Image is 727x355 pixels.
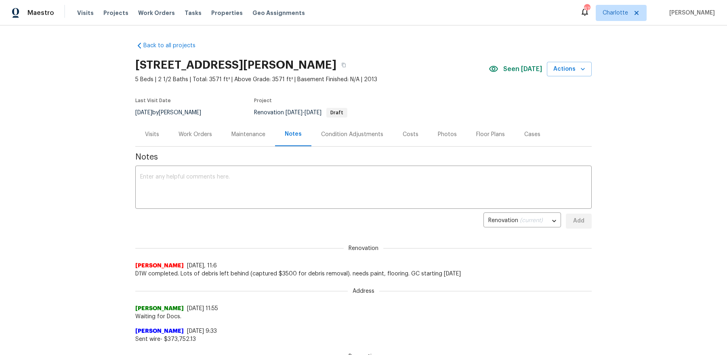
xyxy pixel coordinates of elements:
[211,9,243,17] span: Properties
[483,211,561,231] div: Renovation (current)
[305,110,321,116] span: [DATE]
[135,76,489,84] span: 5 Beds | 2 1/2 Baths | Total: 3571 ft² | Above Grade: 3571 ft² | Basement Finished: N/A | 2013
[135,270,592,278] span: D1W completed. Lots of debris left behind (captured $3500 for debris removal). needs paint, floor...
[135,61,336,69] h2: [STREET_ADDRESS][PERSON_NAME]
[476,130,505,139] div: Floor Plans
[503,65,542,73] span: Seen [DATE]
[553,64,585,74] span: Actions
[524,130,540,139] div: Cases
[187,263,217,269] span: [DATE], 11:6
[336,58,351,72] button: Copy Address
[254,98,272,103] span: Project
[327,110,347,115] span: Draft
[135,153,592,161] span: Notes
[348,287,379,295] span: Address
[135,305,184,313] span: [PERSON_NAME]
[185,10,202,16] span: Tasks
[27,9,54,17] span: Maestro
[187,328,217,334] span: [DATE] 9:33
[77,9,94,17] span: Visits
[285,130,302,138] div: Notes
[286,110,321,116] span: -
[252,9,305,17] span: Geo Assignments
[438,130,457,139] div: Photos
[187,306,218,311] span: [DATE] 11:55
[135,108,211,118] div: by [PERSON_NAME]
[344,244,383,252] span: Renovation
[135,335,592,343] span: Sent wire- $373,752.13
[231,130,265,139] div: Maintenance
[603,9,628,17] span: Charlotte
[584,5,590,13] div: 67
[135,110,152,116] span: [DATE]
[286,110,303,116] span: [DATE]
[135,313,592,321] span: Waiting for Docs.
[254,110,347,116] span: Renovation
[103,9,128,17] span: Projects
[520,218,543,223] span: (current)
[666,9,715,17] span: [PERSON_NAME]
[321,130,383,139] div: Condition Adjustments
[135,262,184,270] span: [PERSON_NAME]
[135,98,171,103] span: Last Visit Date
[145,130,159,139] div: Visits
[403,130,418,139] div: Costs
[547,62,592,77] button: Actions
[135,327,184,335] span: [PERSON_NAME]
[138,9,175,17] span: Work Orders
[135,42,213,50] a: Back to all projects
[179,130,212,139] div: Work Orders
